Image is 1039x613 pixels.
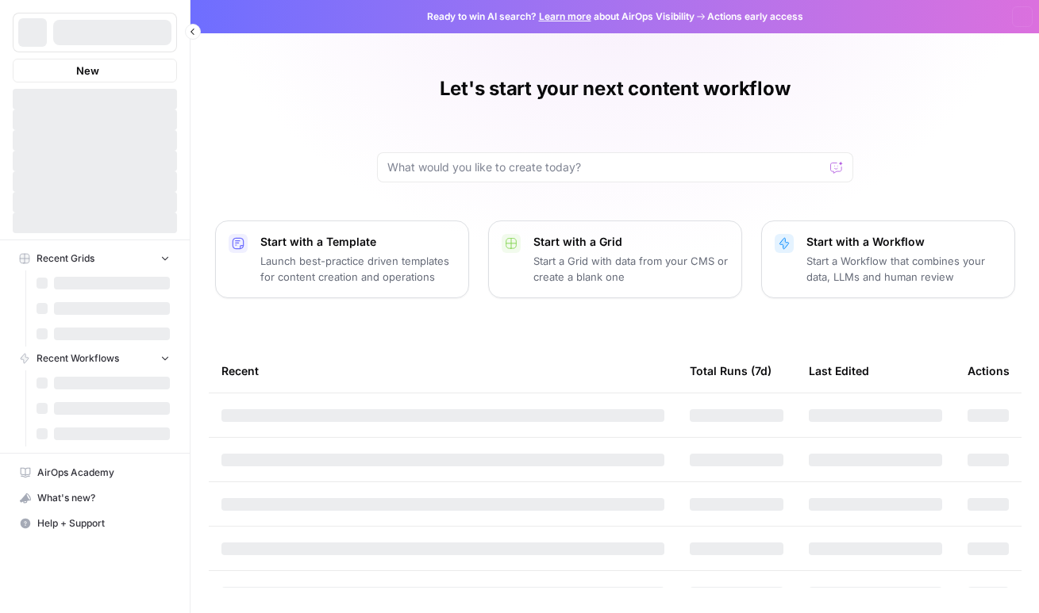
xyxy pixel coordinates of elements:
[37,465,170,480] span: AirOps Academy
[13,486,176,510] div: What's new?
[806,253,1002,285] p: Start a Workflow that combines your data, LLMs and human review
[13,460,177,485] a: AirOps Academy
[215,220,469,298] button: Start with a TemplateLaunch best-practice driven templates for content creation and operations
[488,220,742,298] button: Start with a GridStart a Grid with data from your CMS or create a blank one
[427,10,695,24] span: Ready to win AI search? about AirOps Visibility
[13,485,177,511] button: What's new?
[440,76,791,102] h1: Let's start your next content workflow
[221,349,664,393] div: Recent
[806,234,1002,250] p: Start with a Workflow
[37,251,94,266] span: Recent Grids
[761,220,1015,298] button: Start with a WorkflowStart a Workflow that combines your data, LLMs and human review
[13,59,177,82] button: New
[968,349,1010,393] div: Actions
[387,159,824,175] input: What would you like to create today?
[37,351,119,366] span: Recent Workflows
[690,349,772,393] div: Total Runs (7d)
[707,10,803,24] span: Actions early access
[533,253,729,285] p: Start a Grid with data from your CMS or create a blank one
[13,247,177,270] button: Recent Grids
[809,349,869,393] div: Last Edited
[260,253,456,285] p: Launch best-practice driven templates for content creation and operations
[533,234,729,250] p: Start with a Grid
[539,10,591,22] a: Learn more
[76,63,99,79] span: New
[13,511,177,536] button: Help + Support
[260,234,456,250] p: Start with a Template
[13,347,177,370] button: Recent Workflows
[37,516,170,531] span: Help + Support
